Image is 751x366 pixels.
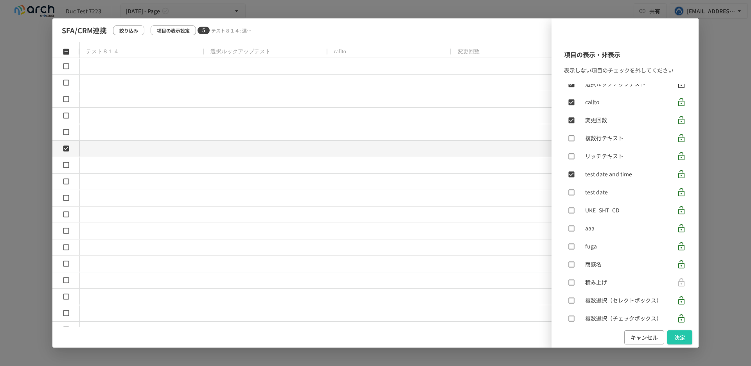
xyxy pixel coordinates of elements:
p: リッチテキスト [585,152,623,160]
p: aaa [585,224,595,232]
p: 表示しない項目のチェックを外してください [564,66,686,74]
p: test date [585,188,608,196]
p: UKE_SHT_CD [585,206,620,214]
p: 積み上げ [585,278,607,286]
p: 複数行テキスト [585,134,623,142]
p: 複数選択（セレクトボックス） [585,296,662,304]
p: 選択ルックアップテスト [585,80,645,88]
p: callto [585,98,599,106]
p: 項目の表示・非表示 [564,50,686,60]
p: fuga [585,242,597,250]
p: 商談名 [585,260,602,268]
p: 変更回数 [585,116,607,124]
p: 複数選択（チェックボックス） [585,314,662,323]
p: test date and time [585,170,632,178]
